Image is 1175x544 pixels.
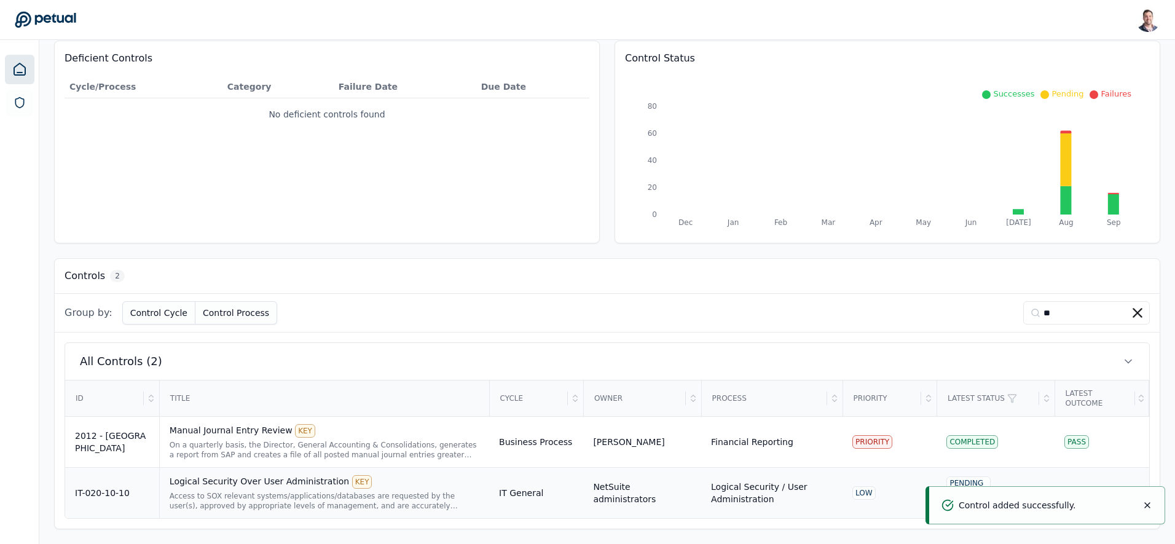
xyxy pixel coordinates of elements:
tspan: 0 [652,210,657,219]
td: Business Process [489,417,583,468]
div: ID [66,381,144,416]
tspan: Sep [1107,218,1121,227]
tspan: Dec [678,218,693,227]
tspan: [DATE] [1006,218,1031,227]
td: No deficient controls found [65,98,589,131]
div: KEY [352,475,372,489]
span: Successes [993,89,1034,98]
div: Pass [1064,435,1089,449]
tspan: 80 [648,102,657,111]
img: Snir Kodesh [1136,7,1160,32]
a: SOC 1 Reports [6,89,33,116]
div: Process [702,381,827,416]
tspan: 40 [648,156,657,165]
div: Title [160,381,489,416]
div: LOW [852,486,876,500]
a: Go to Dashboard [15,11,76,28]
div: Completed [946,435,998,449]
tspan: Aug [1059,218,1073,227]
h3: Deficient Controls [65,51,589,66]
div: Cycle [490,381,568,416]
a: Dashboard [5,55,34,84]
div: Manual Journal Entry Review [170,424,479,438]
div: NetSuite administrators [593,481,691,505]
button: All Controls (2) [65,343,1149,380]
div: Latest Outcome [1056,381,1135,416]
div: Financial Reporting [711,436,793,448]
tspan: 20 [648,183,657,192]
h3: Controls [65,269,105,283]
div: Pending Evidence Upload [946,476,990,510]
div: Access to SOX relevant systems/applications/databases are requested by the user(s), approved by a... [170,491,479,511]
tspan: Jun [965,218,977,227]
p: Control added successfully. [959,499,1075,511]
div: Owner [584,381,686,416]
div: Latest Status [938,381,1039,416]
div: Logical Security Over User Administration [170,475,479,489]
button: Control Cycle [122,301,195,325]
tspan: 60 [648,129,657,138]
h3: Control Status [625,51,1150,66]
th: Cycle/Process [65,76,222,98]
tspan: Apr [870,218,882,227]
tspan: Jan [727,218,739,227]
button: Control Process [195,301,277,325]
th: Failure Date [334,76,476,98]
td: IT General [489,468,583,519]
div: PRIORITY [852,435,892,449]
div: On a quarterly basis, the Director, General Accounting & Consolidations, generates a report from ... [170,440,479,460]
div: Logical Security / User Administration [711,481,833,505]
th: Category [222,76,334,98]
span: 2 [110,270,125,282]
tspan: May [916,218,931,227]
th: Due Date [476,76,589,98]
span: Pending [1051,89,1083,98]
tspan: Feb [774,218,787,227]
span: Failures [1101,89,1131,98]
div: KEY [295,424,315,438]
div: Priority [844,381,921,416]
tspan: Mar [822,218,836,227]
span: Group by: [65,306,112,320]
span: All Controls (2) [80,353,162,370]
div: [PERSON_NAME] [593,436,664,448]
div: 2012 - [GEOGRAPHIC_DATA] [75,430,149,454]
div: IT-020-10-10 [75,487,149,499]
